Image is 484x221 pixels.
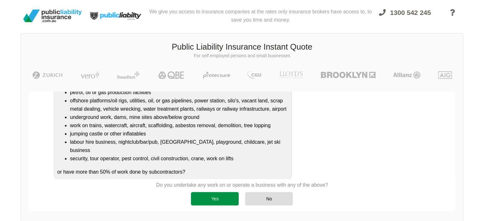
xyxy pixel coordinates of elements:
img: Steadfast | Public Liability Insurance [114,71,142,79]
li: jumping castle or other inflatables [70,130,288,138]
img: Public Liability Insurance Light [84,3,148,29]
img: Vero | Public Liability Insurance [78,71,102,79]
img: Allianz | Public Liability Insurance [390,71,424,79]
img: Protecsure | Public Liability Insurance [200,71,233,79]
h3: Public Liability Insurance Instant Quote [26,41,458,53]
li: labour hire business, nightclub/bar/pub, [GEOGRAPHIC_DATA], playground, childcare, jet ski business [70,138,288,155]
img: AIG | Public Liability Insurance [436,71,454,79]
img: Zurich | Public Liability Insurance [30,71,66,79]
img: QBE | Public Liability Insurance [154,71,189,79]
img: Public Liability Insurance [21,7,84,25]
p: Do you undertake any work on or operate a business with any of the above? [156,182,328,189]
span: 1300 542 245 [390,9,431,16]
li: petrol, oil or gas production facilities [70,88,288,97]
div: No [245,192,293,205]
a: 1300 542 245 [373,5,437,29]
img: LLOYD's | Public Liability Insurance [276,71,306,79]
li: security, tour operator, pest control, civil construction, crane, work on lifts [70,155,288,163]
li: underground work, dams, mine sites above/below ground [70,113,288,121]
li: offshore platforms/oil rigs, utilities, oil, or gas pipelines, power station, silo's, vacant land... [70,97,288,113]
img: Brooklyn | Public Liability Insurance [318,71,378,79]
li: work on trains, watercraft, aircraft, scaffolding, asbestos removal, demolition, tree lopping [70,121,288,130]
div: We give you access to insurance companies at the rates only insurance brokers have access to, to ... [148,3,373,29]
img: CGU | Public Liability Insurance [245,71,264,79]
div: Do you undertake any work on or operate a business that is/has a: or have more than 50% of work d... [54,68,292,180]
div: Yes [191,192,239,205]
p: For self employed persons and small businesses [26,53,458,59]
